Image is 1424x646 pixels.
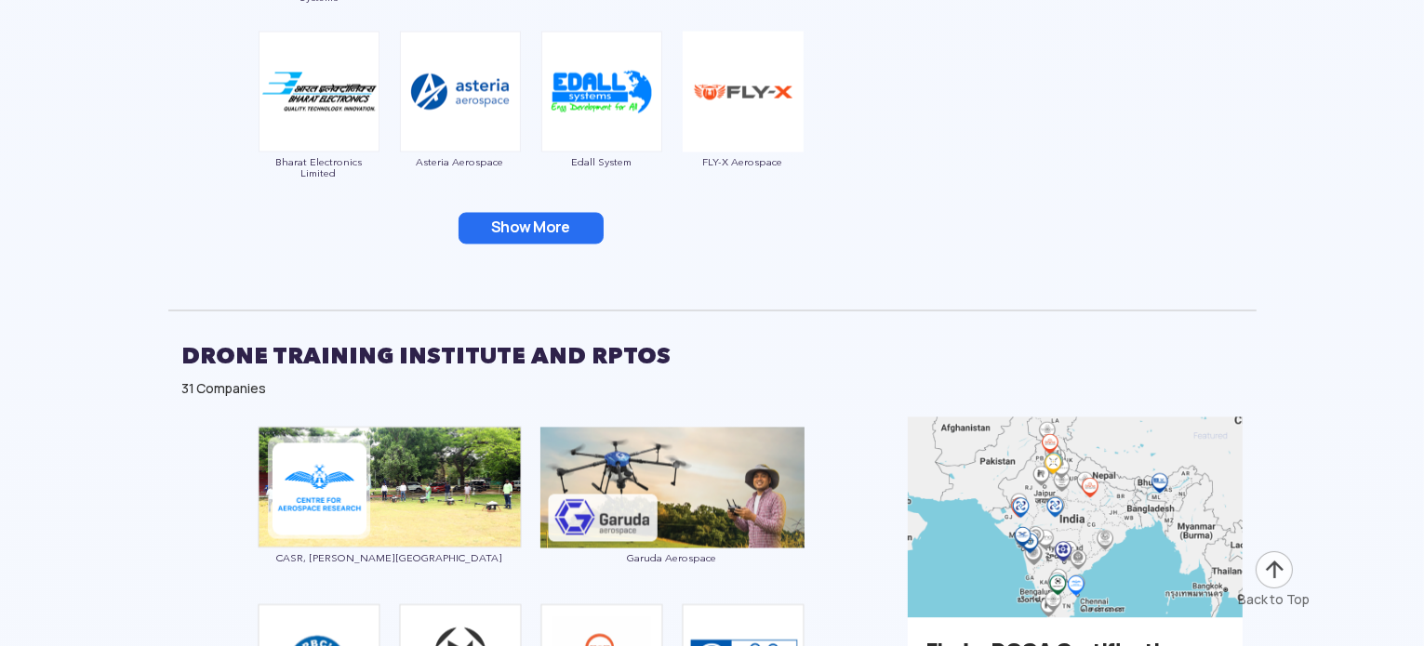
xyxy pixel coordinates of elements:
[540,479,805,564] a: Garuda Aerospace
[1254,549,1295,590] img: ic_arrow-up.png
[540,83,663,168] a: Edall System
[182,334,1243,380] h2: DRONE TRAINING INSTITUTE AND RPTOS
[399,157,522,168] span: Asteria Aerospace
[682,157,805,168] span: FLY-X Aerospace
[258,427,522,548] img: ic_annauniversity_block.png
[258,83,380,179] a: Bharat Electronics Limited
[259,32,379,152] img: ic_bharatelectronics.png
[683,32,804,152] img: img_flyx.png
[540,157,663,168] span: Edall System
[540,428,805,548] img: ic_garudarpto_eco.png
[908,417,1243,618] img: bg_advert_training_sidebar.png
[459,213,604,244] button: Show More
[258,479,522,565] a: CASR, [PERSON_NAME][GEOGRAPHIC_DATA]
[682,83,805,168] a: FLY-X Aerospace
[258,157,380,179] span: Bharat Electronics Limited
[1239,590,1311,609] div: Back to Top
[400,32,521,152] img: ic_asteria.png
[258,553,522,564] span: CASR, [PERSON_NAME][GEOGRAPHIC_DATA]
[540,553,805,564] span: Garuda Aerospace
[182,380,1243,399] div: 31 Companies
[541,32,662,152] img: ic_edall.png
[399,83,522,168] a: Asteria Aerospace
